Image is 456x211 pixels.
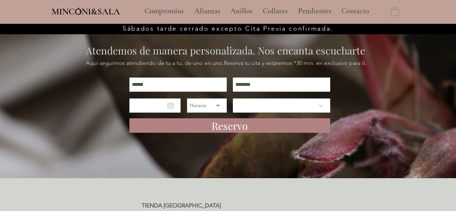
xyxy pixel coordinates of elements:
img: Minconi Sala [75,8,81,15]
p: Compromiso [141,2,187,20]
span: Atendemos de manera personalizada. Nos encanta escucharte [86,44,365,57]
p: Anillos [227,2,256,20]
button: Reservo [129,118,330,133]
a: Compromiso [139,2,189,20]
a: Collares [257,2,293,20]
a: Alianzas [189,2,225,20]
span: Reserva tu cita y estaremos *30 min. en exclusivo para ti. [224,60,367,66]
span: Aquí seguimos atendiendo de tu a tu, de uno en uno. [86,60,224,66]
a: Contacto [336,2,375,20]
span: MINCONI&SALA [52,6,120,17]
nav: Sitio [125,2,389,20]
button: Abrir calendario [168,103,173,109]
a: MINCONI&SALA [52,5,120,17]
span: TIENDA [GEOGRAPHIC_DATA] [142,202,221,209]
a: Pendientes [293,2,336,20]
span: Reservo [212,119,248,133]
span: Sábados tarde cerrado excepto Cita Previa confirmada. [123,25,333,32]
p: Collares [259,2,291,20]
p: Pendientes [295,2,335,20]
a: Anillos [225,2,257,20]
p: Alianzas [191,2,224,20]
p: Contacto [338,2,373,20]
